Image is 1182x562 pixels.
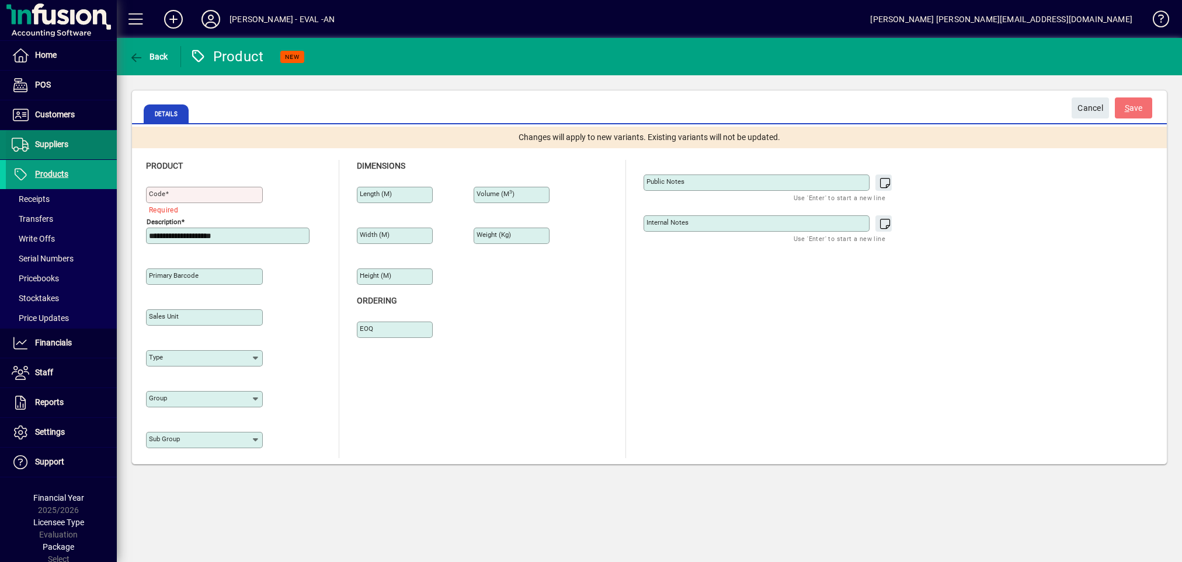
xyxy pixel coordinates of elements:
div: Product [190,47,264,66]
img: website_grey.svg [19,30,28,40]
mat-label: EOQ [360,324,373,333]
span: ave [1125,99,1143,118]
span: Products [35,169,68,179]
img: tab_keywords_by_traffic_grey.svg [116,68,126,77]
div: Domain: [DOMAIN_NAME] [30,30,128,40]
a: Home [6,41,117,70]
button: Profile [192,9,230,30]
span: Receipts [12,194,50,204]
span: Home [35,50,57,60]
mat-label: Length (m) [360,190,392,198]
span: Product [146,161,183,170]
span: Cancel [1077,99,1103,118]
a: Write Offs [6,229,117,249]
mat-label: Internal Notes [646,218,689,226]
div: [PERSON_NAME] - EVAL -AN [230,10,335,29]
span: Pricebooks [12,274,59,283]
span: Package [43,542,74,551]
a: Stocktakes [6,288,117,308]
mat-label: Height (m) [360,271,391,280]
mat-label: Description [147,218,181,226]
mat-label: Primary barcode [149,271,199,280]
a: Transfers [6,209,117,229]
sup: 3 [509,189,512,195]
span: Support [35,457,64,466]
span: Details [144,104,189,123]
mat-hint: Use 'Enter' to start a new line [794,232,885,245]
span: Dimensions [357,161,405,170]
span: S [1125,103,1129,113]
a: Support [6,448,117,477]
a: Price Updates [6,308,117,328]
div: Domain Overview [44,69,105,76]
mat-error: Required [149,203,253,215]
mat-label: Sales unit [149,312,179,320]
span: Suppliers [35,139,68,149]
a: Financials [6,329,117,358]
button: Back [126,46,171,67]
a: Staff [6,358,117,388]
mat-label: Type [149,353,163,361]
span: Reports [35,397,64,407]
span: NEW [285,53,300,61]
span: Serial Numbers [12,254,74,263]
span: Transfers [12,214,53,224]
a: Receipts [6,189,117,209]
mat-label: Public Notes [646,177,684,186]
mat-hint: Use 'Enter' to start a new line [794,191,885,204]
a: Settings [6,418,117,447]
span: Staff [35,368,53,377]
img: logo_orange.svg [19,19,28,28]
span: Ordering [357,296,397,305]
mat-label: Volume (m ) [477,190,514,198]
span: Changes will apply to new variants. Existing variants will not be updated. [519,131,780,144]
button: Cancel [1072,97,1109,118]
a: Pricebooks [6,268,117,288]
button: Save [1115,97,1152,118]
span: Back [129,52,168,61]
mat-label: Sub group [149,435,180,443]
div: Keywords by Traffic [129,69,197,76]
img: tab_domain_overview_orange.svg [32,68,41,77]
a: POS [6,71,117,100]
button: Add [155,9,192,30]
mat-label: Code [149,190,165,198]
a: Reports [6,388,117,417]
a: Knowledge Base [1144,2,1167,40]
span: Stocktakes [12,294,59,303]
span: Price Updates [12,313,69,323]
mat-label: Group [149,394,167,402]
mat-label: Width (m) [360,231,390,239]
a: Customers [6,100,117,130]
div: v 4.0.25 [33,19,57,28]
mat-label: Weight (Kg) [477,231,511,239]
div: [PERSON_NAME] [PERSON_NAME][EMAIL_ADDRESS][DOMAIN_NAME] [870,10,1132,29]
span: Write Offs [12,234,55,243]
app-page-header-button: Back [117,46,181,67]
span: Financial Year [33,493,84,502]
a: Serial Numbers [6,249,117,268]
span: Settings [35,427,65,437]
a: Suppliers [6,130,117,159]
span: POS [35,80,51,89]
span: Customers [35,110,75,119]
span: Licensee Type [33,518,84,527]
span: Financials [35,338,72,347]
